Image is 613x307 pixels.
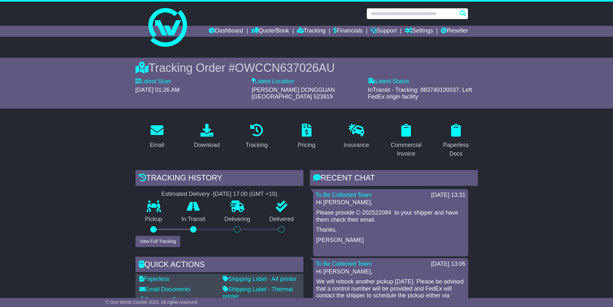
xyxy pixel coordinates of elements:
[150,141,164,149] div: Email
[368,78,409,85] label: Latest Status
[145,121,168,152] a: Email
[135,61,478,75] div: Tracking Order #
[441,26,468,37] a: Reseller
[213,191,277,198] div: [DATE] 17:00 (GMT +10)
[298,141,315,149] div: Pricing
[310,170,478,187] div: RECENT CHAT
[293,121,320,152] a: Pricing
[135,78,171,85] label: Latest Scan
[135,191,303,198] div: Estimated Delivery -
[209,26,243,37] a: Dashboard
[139,286,190,293] a: Email Documents
[235,61,335,74] span: OWCCN637026AU
[223,276,297,282] a: Shipping Label - A4 printer
[333,26,363,37] a: Financials
[439,141,474,158] div: Paperless Docs
[431,192,466,199] div: [DATE] 13:31
[316,192,372,198] a: To Be Collected Team
[316,226,465,234] p: Thanks,
[316,237,465,244] p: [PERSON_NAME]
[316,261,372,267] a: To Be Collected Team
[223,286,293,300] a: Shipping Label - Thermal printer
[344,141,369,149] div: Insurance
[251,26,289,37] a: Quote/Book
[135,216,172,223] p: Pickup
[368,87,472,100] span: InTransit - Tracking: 883740100037. Left FedEx origin facility
[139,276,170,282] a: Paperless
[139,296,202,303] a: Download Documents
[135,236,180,247] button: View Full Tracking
[172,216,215,223] p: In Transit
[316,278,465,306] p: We will rebook another pickup [DATE]. Please be advised that a control number will be provided an...
[431,261,466,268] div: [DATE] 13:05
[339,121,373,152] a: Insurance
[260,216,303,223] p: Delivered
[316,199,465,206] p: Hi [PERSON_NAME],
[246,141,267,149] div: Tracking
[215,216,260,223] p: Delivering
[252,87,335,100] span: [PERSON_NAME] DONGGUAN [GEOGRAPHIC_DATA] 523919
[316,209,465,223] p: Please provide C-202522084 to your shipper and have them check their email.
[434,121,478,160] a: Paperless Docs
[405,26,433,37] a: Settings
[106,300,199,305] span: © One World Courier 2025. All rights reserved.
[135,170,303,187] div: Tracking history
[135,257,303,274] div: Quick Actions
[135,87,180,93] span: [DATE] 01:26 AM
[297,26,325,37] a: Tracking
[190,121,224,152] a: Download
[252,78,294,85] label: Latest Location
[316,268,465,275] p: Hi [PERSON_NAME],
[241,121,272,152] a: Tracking
[371,26,397,37] a: Support
[389,141,424,158] div: Commercial Invoice
[194,141,220,149] div: Download
[385,121,428,160] a: Commercial Invoice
